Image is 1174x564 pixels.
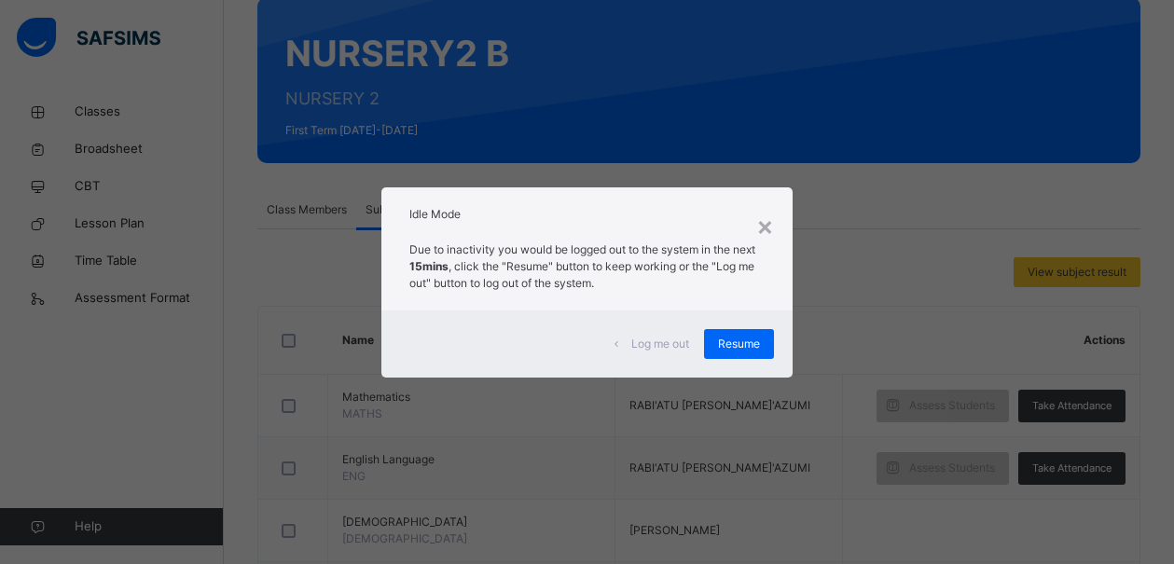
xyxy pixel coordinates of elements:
[631,336,689,352] span: Log me out
[409,259,449,273] strong: 15mins
[409,241,765,292] p: Due to inactivity you would be logged out to the system in the next , click the "Resume" button t...
[718,336,760,352] span: Resume
[409,206,765,223] h2: Idle Mode
[756,206,774,245] div: ×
